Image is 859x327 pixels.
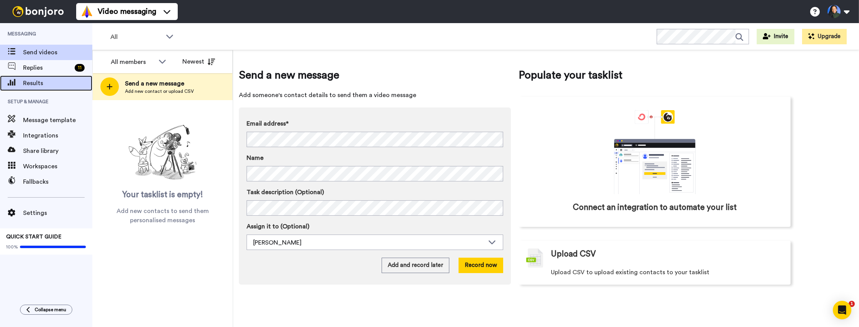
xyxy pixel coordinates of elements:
span: Integrations [23,131,92,140]
span: Fallbacks [23,177,92,186]
span: 1 [849,301,855,307]
div: 11 [75,64,85,72]
span: Send a new message [125,79,194,88]
div: Open Intercom Messenger [833,301,851,319]
img: ready-set-action.png [124,122,201,183]
span: Upload CSV [551,248,596,260]
div: [PERSON_NAME] [253,238,484,247]
span: Share library [23,146,92,156]
span: All [110,32,162,42]
span: Video messaging [98,6,156,17]
span: Add new contacts to send them personalised messages [104,206,221,225]
span: Send videos [23,48,92,57]
span: Message template [23,116,92,125]
span: Upload CSV to upload existing contacts to your tasklist [551,268,709,277]
span: Add new contact or upload CSV [125,88,194,94]
span: Collapse menu [35,307,66,313]
div: animation [597,110,712,194]
span: Add someone's contact details to send them a video message [239,91,511,100]
img: bj-logo-header-white.svg [9,6,67,17]
img: vm-color.svg [81,5,93,18]
span: Settings [23,208,92,218]
img: csv-grey.png [526,248,543,268]
label: Assign it to (Optional) [247,222,503,231]
span: Results [23,79,92,88]
button: Invite [757,29,794,44]
label: Email address* [247,119,503,128]
span: Workspaces [23,162,92,171]
span: Your tasklist is empty! [122,189,203,201]
span: 100% [6,244,18,250]
span: Populate your tasklist [519,67,791,83]
span: Connect an integration to automate your list [573,202,737,213]
label: Task description (Optional) [247,188,503,197]
button: Upgrade [802,29,847,44]
button: Collapse menu [20,305,72,315]
button: Newest [177,54,221,69]
button: Record now [459,258,503,273]
button: Add and record later [382,258,449,273]
span: Replies [23,63,72,72]
span: Name [247,153,264,163]
span: Send a new message [239,67,511,83]
span: QUICK START GUIDE [6,234,62,240]
div: All members [111,57,155,67]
